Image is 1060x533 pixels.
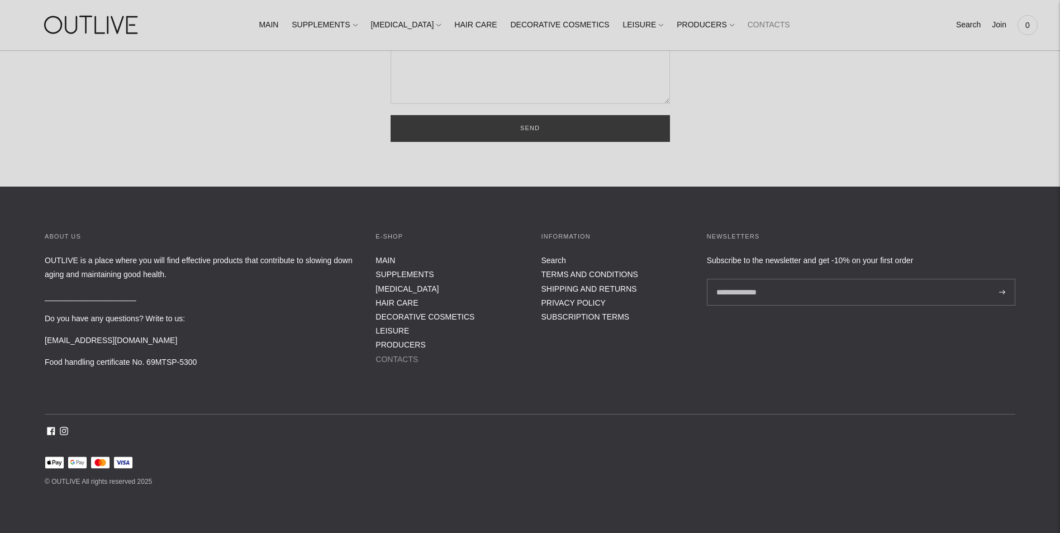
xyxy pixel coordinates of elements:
[677,19,726,31] font: PRODUCERS
[541,256,565,265] a: Search
[510,13,609,37] a: DECORATIVE COSMETICS
[748,13,790,37] a: CONTACTS
[541,298,605,307] a: PRIVACY POLICY
[707,231,1015,242] h3: Newsletters
[375,270,434,279] a: SUPPLEMENTS
[677,13,734,37] a: PRODUCERS
[992,13,1006,37] a: Join
[541,270,638,279] a: TERMS AND CONDITIONS
[375,340,425,349] a: PRODUCERS
[45,478,152,486] font: © OUTLIVE All rights reserved 2025
[45,231,353,242] h3: ABOUT US
[375,312,474,321] a: DECORATIVE COSMETICS
[375,326,409,335] a: LEISURE
[22,6,162,44] img: OUTLIVE
[259,13,278,37] a: MAIN
[370,13,441,37] a: [MEDICAL_DATA]
[45,290,353,304] p: _____________________
[370,19,434,31] font: [MEDICAL_DATA]
[541,231,684,242] h3: INFORMATION
[622,19,656,31] font: LEISURE
[45,334,353,348] p: [EMAIL_ADDRESS][DOMAIN_NAME]
[292,19,350,31] font: SUPPLEMENTS
[45,355,353,369] p: Food handling certificate No. 69MTSP-5300
[375,298,418,307] a: HAIR CARE
[956,13,981,37] a: Search
[375,231,519,242] h3: E-shop
[1018,13,1038,37] a: 0
[375,355,418,364] a: CONTACTS
[391,115,670,142] button: Send
[45,312,353,326] p: Do you have any questions? Write to us:
[707,254,1015,268] div: Subscribe to the newsletter and get -10% on your first order
[1020,17,1035,33] span: 0
[292,13,357,37] a: SUPPLEMENTS
[454,13,497,37] a: HAIR CARE
[375,256,395,265] a: MAIN
[541,312,629,321] a: SUBSCRIPTION TERMS
[375,284,439,293] a: [MEDICAL_DATA]
[541,284,636,293] a: SHIPPING AND RETURNS
[45,254,353,282] p: OUTLIVE is a place where you will find effective products that contribute to slowing down aging a...
[622,13,663,37] a: LEISURE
